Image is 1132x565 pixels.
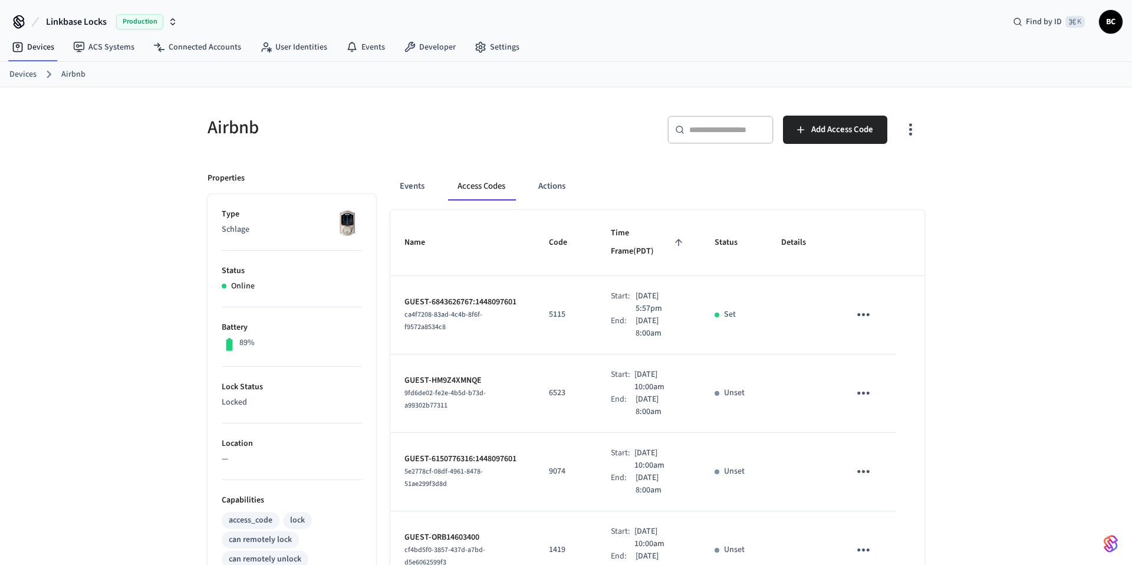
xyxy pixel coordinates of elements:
[290,514,305,527] div: lock
[222,494,362,507] p: Capabilities
[549,234,583,252] span: Code
[222,321,362,334] p: Battery
[611,369,634,393] div: Start:
[231,280,255,293] p: Online
[1026,16,1062,28] span: Find by ID
[549,308,583,321] p: 5115
[1099,10,1123,34] button: BC
[636,315,686,340] p: [DATE] 8:00am
[549,465,583,478] p: 9074
[222,224,362,236] p: Schlage
[465,37,529,58] a: Settings
[229,534,292,546] div: can remotely lock
[64,37,144,58] a: ACS Systems
[394,37,465,58] a: Developer
[222,438,362,450] p: Location
[61,68,85,81] a: Airbnb
[144,37,251,58] a: Connected Accounts
[781,234,821,252] span: Details
[1065,16,1085,28] span: ⌘ K
[222,453,362,465] p: —
[636,393,686,418] p: [DATE] 8:00am
[404,296,521,308] p: GUEST-6843626767:1448097601
[404,375,521,387] p: GUEST-HM9Z4XMNQE
[222,396,362,409] p: Locked
[549,544,583,556] p: 1419
[611,525,634,550] div: Start:
[337,37,394,58] a: Events
[783,116,887,144] button: Add Access Code
[549,387,583,399] p: 6523
[229,514,272,527] div: access_code
[724,544,745,556] p: Unset
[448,172,515,201] button: Access Codes
[208,172,245,185] p: Properties
[611,472,636,497] div: End:
[636,290,686,315] p: [DATE] 5:57pm
[724,465,745,478] p: Unset
[529,172,575,201] button: Actions
[1100,11,1121,32] span: BC
[724,387,745,399] p: Unset
[811,122,873,137] span: Add Access Code
[222,208,362,221] p: Type
[724,308,736,321] p: Set
[222,265,362,277] p: Status
[1003,11,1094,32] div: Find by ID⌘ K
[715,234,753,252] span: Status
[390,172,924,201] div: ant example
[611,393,636,418] div: End:
[611,290,636,315] div: Start:
[404,388,486,410] span: 9fd6de02-fe2e-4b5d-b73d-a99302b77311
[1104,534,1118,553] img: SeamLogoGradient.69752ec5.svg
[222,381,362,393] p: Lock Status
[208,116,559,140] h5: Airbnb
[611,315,636,340] div: End:
[636,472,686,497] p: [DATE] 8:00am
[9,68,37,81] a: Devices
[611,447,634,472] div: Start:
[46,15,107,29] span: Linkbase Locks
[333,208,362,238] img: Schlage Sense Smart Deadbolt with Camelot Trim, Front
[404,467,483,489] span: 5e2778cf-08df-4961-8478-51ae299f3d8d
[390,172,434,201] button: Events
[116,14,163,29] span: Production
[2,37,64,58] a: Devices
[404,234,440,252] span: Name
[634,369,686,393] p: [DATE] 10:00am
[251,37,337,58] a: User Identities
[611,224,686,261] span: Time Frame(PDT)
[404,531,521,544] p: GUEST-ORB14603400
[634,447,686,472] p: [DATE] 10:00am
[404,310,482,332] span: ca4f7208-83ad-4c4b-8f6f-f9572a8534c8
[239,337,255,349] p: 89%
[634,525,686,550] p: [DATE] 10:00am
[404,453,521,465] p: GUEST-6150776316:1448097601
